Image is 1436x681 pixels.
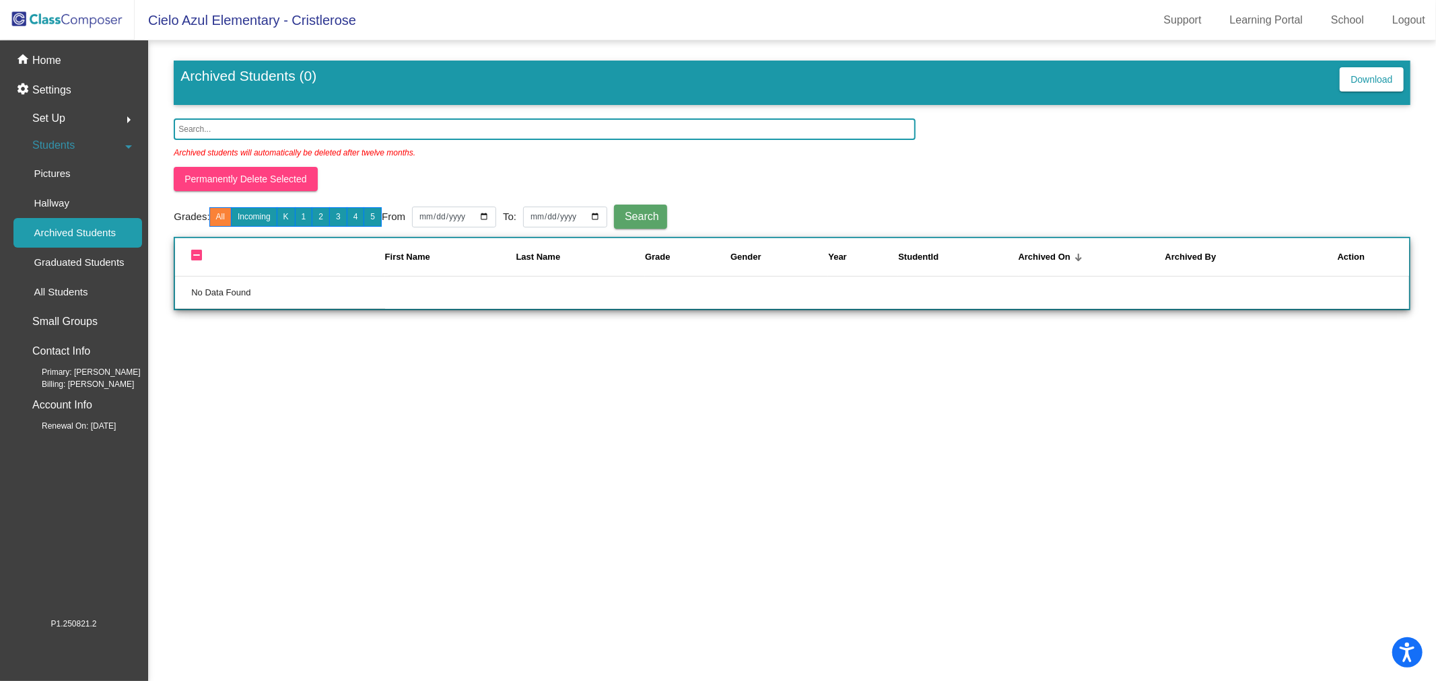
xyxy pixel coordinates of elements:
[175,276,384,308] td: No Data Found
[174,140,415,159] p: Archived students will automatically be deleted after twelve months.
[184,174,306,184] span: Permanently Delete Selected
[32,52,61,69] p: Home
[295,207,313,227] button: 1
[32,396,92,415] p: Account Info
[34,284,88,300] p: All Students
[34,254,124,271] p: Graduated Students
[277,207,296,227] button: K
[209,207,232,227] button: All
[20,420,116,432] span: Renewal On: [DATE]
[1350,74,1392,85] span: Download
[898,250,938,264] div: StudentId
[828,250,898,264] div: Year
[503,209,516,225] a: To:
[16,52,32,69] mat-icon: home
[1340,67,1403,92] button: Download
[1019,250,1070,264] div: Archived On
[34,195,69,211] p: Hallway
[20,378,134,390] span: Billing: [PERSON_NAME]
[898,250,1018,264] div: StudentId
[385,250,516,264] div: First Name
[32,136,75,155] span: Students
[1165,250,1310,264] div: Archived By
[625,211,659,222] span: Search
[32,342,90,361] p: Contact Info
[32,312,98,331] p: Small Groups
[312,207,330,227] button: 2
[121,139,137,155] mat-icon: arrow_drop_down
[730,250,761,264] div: Gender
[174,118,916,140] input: Search...
[34,225,116,241] p: Archived Students
[645,250,730,264] div: Grade
[516,250,646,264] div: Last Name
[121,112,137,128] mat-icon: arrow_right
[730,250,828,264] div: Gender
[828,250,846,264] div: Year
[645,250,671,264] div: Grade
[1219,9,1314,31] a: Learning Portal
[614,205,667,229] button: Search
[1320,9,1375,31] a: School
[1153,9,1212,31] a: Support
[364,207,382,227] button: 5
[135,9,356,31] span: Cielo Azul Elementary - Cristlerose
[1381,9,1436,31] a: Logout
[231,207,277,227] button: Incoming
[174,167,317,191] button: Permanently Delete Selected
[347,207,365,227] button: 4
[16,82,32,98] mat-icon: settings
[34,166,70,182] p: Pictures
[385,250,430,264] div: First Name
[1019,250,1165,264] div: Archived On
[1309,238,1408,276] th: Action
[329,207,347,227] button: 3
[174,209,209,225] a: Grades:
[20,366,141,378] span: Primary: [PERSON_NAME]
[32,109,65,128] span: Set Up
[32,82,71,98] p: Settings
[1165,250,1217,264] div: Archived By
[180,67,316,94] h3: Archived Students (0)
[382,209,405,225] a: From
[516,250,561,264] div: Last Name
